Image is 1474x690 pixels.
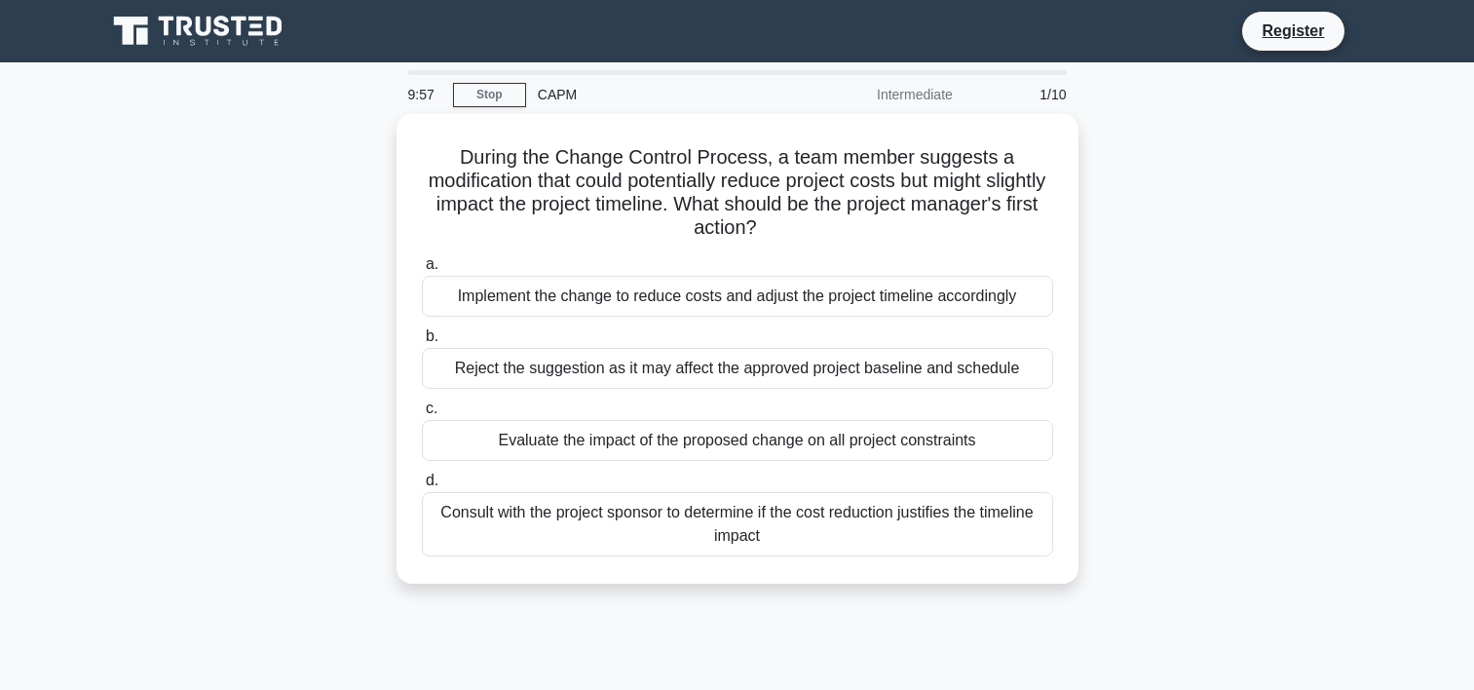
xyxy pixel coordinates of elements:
div: Implement the change to reduce costs and adjust the project timeline accordingly [422,276,1053,317]
span: a. [426,255,438,272]
div: Consult with the project sponsor to determine if the cost reduction justifies the timeline impact [422,492,1053,556]
span: c. [426,400,437,416]
h5: During the Change Control Process, a team member suggests a modification that could potentially r... [420,145,1055,241]
div: Reject the suggestion as it may affect the approved project baseline and schedule [422,348,1053,389]
a: Stop [453,83,526,107]
span: d. [426,472,438,488]
div: CAPM [526,75,794,114]
div: 9:57 [397,75,453,114]
div: Intermediate [794,75,964,114]
div: Evaluate the impact of the proposed change on all project constraints [422,420,1053,461]
div: 1/10 [964,75,1078,114]
span: b. [426,327,438,344]
a: Register [1250,19,1336,43]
